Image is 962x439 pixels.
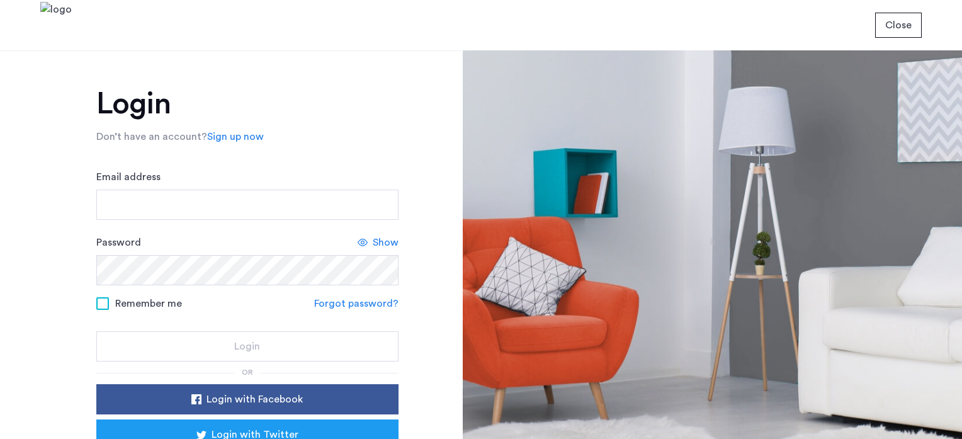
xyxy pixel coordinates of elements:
span: Show [373,235,399,250]
span: or [242,368,253,376]
span: Close [885,18,912,33]
span: Login with Facebook [207,392,303,407]
img: logo [40,2,72,49]
a: Sign up now [207,129,264,144]
span: Login [234,339,260,354]
label: Password [96,235,141,250]
button: button [875,13,922,38]
label: Email address [96,169,161,185]
button: button [96,331,399,362]
span: Remember me [115,296,182,311]
button: button [96,384,399,414]
a: Forgot password? [314,296,399,311]
h1: Login [96,89,399,119]
span: Don’t have an account? [96,132,207,142]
